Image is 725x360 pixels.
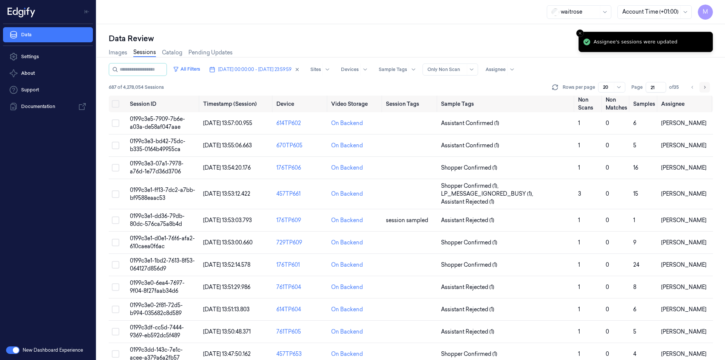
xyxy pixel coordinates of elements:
[203,306,250,313] span: [DATE] 13:51:13.803
[578,217,580,224] span: 1
[3,49,93,64] a: Settings
[633,328,636,335] span: 5
[606,164,609,171] span: 0
[578,239,580,246] span: 1
[578,328,580,335] span: 1
[661,284,706,290] span: [PERSON_NAME]
[606,190,609,197] span: 0
[112,190,119,198] button: Select row
[633,142,636,149] span: 5
[578,142,580,149] span: 1
[203,217,252,224] span: [DATE] 13:53:03.793
[331,328,363,336] div: On Backend
[170,63,203,75] button: All Filters
[203,120,252,127] span: [DATE] 13:57:00.955
[578,120,580,127] span: 1
[633,306,636,313] span: 6
[669,84,681,91] span: of 35
[633,284,636,290] span: 8
[130,257,195,272] span: 0199c3e1-1bd2-7613-8f53-064127d856d9
[603,96,630,112] th: Non Matches
[276,306,325,314] div: 614TP604
[162,49,182,57] a: Catalog
[441,198,494,206] span: Assistant Rejected (1)
[661,261,706,268] span: [PERSON_NAME]
[112,142,119,149] button: Select row
[3,82,93,97] a: Support
[661,351,706,357] span: [PERSON_NAME]
[130,138,185,153] span: 0199c3e3-bd42-75dc-b335-0164b49955ca
[578,190,581,197] span: 3
[331,306,363,314] div: On Backend
[276,119,325,127] div: 614TP602
[203,351,251,357] span: [DATE] 13:47:50.162
[661,239,706,246] span: [PERSON_NAME]
[276,142,325,150] div: 670TP605
[441,190,535,198] span: LP_MESSAGE_IGNORED_BUSY (1) ,
[606,239,609,246] span: 0
[203,328,251,335] span: [DATE] 13:50:48.371
[576,29,584,37] button: Close toast
[331,164,363,172] div: On Backend
[276,283,325,291] div: 761TP604
[130,235,195,250] span: 0199c3e1-d0e1-76f6-afa2-610caea0f6ac
[687,82,710,93] nav: pagination
[578,261,580,268] span: 1
[661,120,706,127] span: [PERSON_NAME]
[441,350,497,358] span: Shopper Confirmed (1)
[112,306,119,313] button: Select row
[606,284,609,290] span: 0
[633,351,636,357] span: 4
[658,96,713,112] th: Assignee
[441,216,494,224] span: Assistant Rejected (1)
[276,350,325,358] div: 457TP653
[203,284,250,290] span: [DATE] 13:51:29.986
[575,96,603,112] th: Non Scans
[203,164,251,171] span: [DATE] 13:54:20.176
[127,96,200,112] th: Session ID
[328,96,383,112] th: Video Storage
[188,49,233,57] a: Pending Updates
[698,5,713,20] button: M
[203,190,250,197] span: [DATE] 13:53:12.422
[441,119,499,127] span: Assistant Confirmed (1)
[331,142,363,150] div: On Backend
[606,306,609,313] span: 0
[3,66,93,81] button: About
[633,217,635,224] span: 1
[386,217,428,224] span: session sampled
[218,66,292,73] span: [DATE] 00:00:00 - [DATE] 23:59:59
[276,328,325,336] div: 761TP605
[331,119,363,127] div: On Backend
[661,142,706,149] span: [PERSON_NAME]
[687,82,698,93] button: Go to previous page
[630,96,658,112] th: Samples
[130,116,185,130] span: 0199c3e5-7909-7b6e-a03a-de58af047aae
[130,324,184,339] span: 0199c3df-cc5d-7444-9369-eb592dc5f489
[109,33,713,44] div: Data Review
[130,213,185,227] span: 0199c3e1-dd36-79db-80dc-576ca75a8b4d
[578,284,580,290] span: 1
[606,217,609,224] span: 0
[441,164,497,172] span: Shopper Confirmed (1)
[130,302,183,317] span: 0199c3e0-2f81-72d5-b994-035682c8d589
[200,96,273,112] th: Timestamp (Session)
[112,328,119,335] button: Select row
[606,351,609,357] span: 0
[112,283,119,291] button: Select row
[273,96,328,112] th: Device
[331,283,363,291] div: On Backend
[606,120,609,127] span: 0
[441,239,497,247] span: Shopper Confirmed (1)
[699,82,710,93] button: Go to next page
[606,261,609,268] span: 0
[331,216,363,224] div: On Backend
[130,160,184,175] span: 0199c3e3-07a1-7978-a76d-1e77d36d3706
[112,164,119,172] button: Select row
[3,27,93,42] a: Data
[661,190,706,197] span: [PERSON_NAME]
[441,328,494,336] span: Assistant Rejected (1)
[438,96,575,112] th: Sample Tags
[441,261,497,269] span: Shopper Confirmed (1)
